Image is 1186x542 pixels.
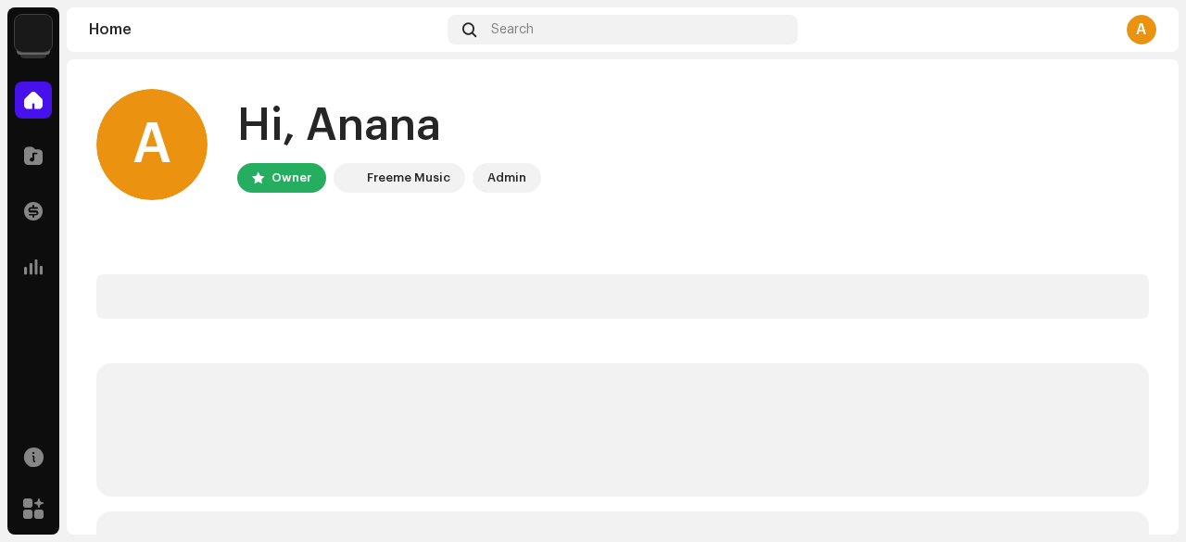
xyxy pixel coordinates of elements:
[15,15,52,52] img: 7951d5c0-dc3c-4d78-8e51-1b6de87acfd8
[487,167,526,189] div: Admin
[367,167,450,189] div: Freeme Music
[96,89,208,200] div: A
[89,22,440,37] div: Home
[1127,15,1156,44] div: A
[337,167,360,189] img: 7951d5c0-dc3c-4d78-8e51-1b6de87acfd8
[237,96,541,156] div: Hi, Anana
[271,167,311,189] div: Owner
[491,22,534,37] span: Search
